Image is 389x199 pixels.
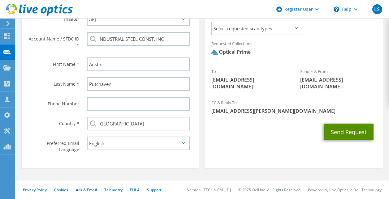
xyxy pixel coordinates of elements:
a: Telemetry [104,187,123,193]
a: Support [147,187,162,193]
div: To [205,65,294,93]
div: Optical Prime [211,49,251,56]
svg: \n [334,6,339,12]
span: [EMAIL_ADDRESS][PERSON_NAME][DOMAIN_NAME] [211,108,376,114]
span: [EMAIL_ADDRESS][DOMAIN_NAME] [300,76,377,90]
span: LS [372,4,382,14]
li: © 2025 Dell Inc. All Rights Reserved [238,187,300,193]
span: Select requested scan types [212,22,302,35]
label: Last Name * [28,77,79,87]
a: EULA [130,187,140,193]
label: Preferred Email Language [28,137,79,153]
button: Send Request [324,124,374,140]
span: [EMAIL_ADDRESS][DOMAIN_NAME] [211,76,288,90]
label: Country * [28,117,79,127]
label: First Name * [28,57,79,67]
div: Requested Collections [205,37,383,62]
label: Phone Number [28,97,79,107]
a: Privacy Policy [23,187,47,193]
li: Powered by Live Optics, a Dell Technology [308,187,382,193]
label: Account Name / SFDC ID * [28,32,79,48]
li: Version: [TECHNICAL_ID] [187,187,231,193]
a: Ads & Email [76,187,97,193]
div: CC & Reply To [205,96,383,117]
div: Sender & From [294,65,383,93]
a: Cookies [54,187,68,193]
